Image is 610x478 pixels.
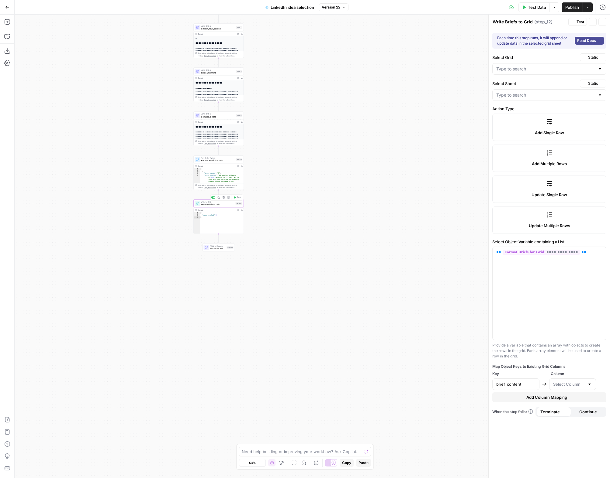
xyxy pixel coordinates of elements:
[271,4,314,10] span: LinkedIn idea selection
[568,18,587,26] button: Test
[198,184,242,189] div: This output is too large & has been abbreviated for review. to view the full content.
[198,140,242,145] div: This output is too large & has been abbreviated for review. to view the full content.
[492,80,577,87] label: Select Sheet
[235,202,242,205] div: Step 12
[580,80,606,87] button: Static
[571,407,605,417] button: Continue
[534,19,553,25] span: ( step_12 )
[580,53,606,61] button: Static
[201,71,235,74] span: select_formats
[218,14,219,23] g: Edge from step_4 to step_7
[198,209,235,212] div: Output
[493,19,533,25] textarea: Write Briefs to Grid
[218,58,219,67] g: Edge from step_7 to step_5
[194,172,200,175] div: 3
[540,409,567,415] span: Terminate Workflow
[218,146,219,155] g: Edge from step_8 to step_11
[577,38,596,43] span: Read Docs
[204,55,216,56] span: Copy the output
[201,201,234,203] span: Write to Grid
[201,69,235,71] span: LLM · GPT-5
[518,2,549,12] button: Test Data
[577,19,584,25] span: Test
[194,214,200,217] div: 2
[198,212,200,214] span: Toggle code folding, rows 1 through 3
[496,92,595,98] input: Type to search
[201,27,235,30] span: extract_raw_source
[359,460,369,466] span: Paste
[237,196,241,199] span: Test
[198,165,235,168] div: Output
[532,192,567,198] span: Update Single Row
[340,459,354,467] button: Copy
[194,170,200,172] div: 2
[529,223,570,229] span: Update Multiple Rows
[496,66,595,72] input: Type to search
[201,25,235,27] span: LLM · GPT-5
[553,381,585,387] input: Select Column
[319,3,348,11] button: Version 22
[492,343,606,359] div: Provide a variable that contains an array with objects to create the rows in the grid. Each array...
[218,234,219,243] g: Edge from step_12 to step_10
[236,26,242,29] div: Step 7
[218,102,219,111] g: Edge from step_5 to step_8
[236,70,242,73] div: Step 5
[227,246,233,249] div: Step 10
[201,203,234,206] span: Write Briefs to Grid
[579,409,597,415] span: Continue
[497,35,572,46] div: Each time this step runs, it will append or update data in the selected grid sheet
[194,168,200,170] div: 1
[492,364,606,369] div: Map Object Keys to Existing Grid Columns
[193,155,244,190] div: Run Code · PythonFormat Briefs for GridStep 11Output[ { "brief_number":"1", "brief_content":"## A...
[322,5,340,10] span: Version 22
[588,81,598,86] span: Static
[201,159,234,162] span: Format Briefs for Grid
[532,161,567,167] span: Add Multiple Rows
[201,113,235,115] span: LLM · GPT-5
[198,121,235,124] div: Output
[262,2,318,12] button: LinkedIn idea selection
[194,175,200,440] div: 4
[551,371,607,377] span: Column
[198,52,242,57] div: This output is too large & has been abbreviated for review. to view the full content.
[201,157,234,159] span: Run Code · Python
[575,37,604,45] a: Read Docs
[210,247,225,250] span: Structure Briefs as JSON
[236,158,242,161] div: Step 11
[492,239,606,245] label: Select Object Variable containing a List
[198,168,200,170] span: Toggle code folding, rows 1 through 6
[492,54,577,60] label: Select Grid
[198,96,242,101] div: This output is too large & has been abbreviated for review. to view the full content.
[565,4,579,10] span: Publish
[492,392,606,402] button: Add Column Mapping
[198,33,235,36] div: Output
[204,143,216,145] span: Copy the output
[194,217,200,219] div: 3
[194,212,200,214] div: 1
[526,394,567,400] span: Add Column Mapping
[588,55,598,60] span: Static
[562,2,583,12] button: Publish
[198,77,235,80] div: Output
[356,459,371,467] button: Paste
[342,460,351,466] span: Copy
[535,130,564,136] span: Add Single Row
[492,106,606,112] label: Action Type
[198,170,200,172] span: Toggle code folding, rows 2 through 5
[204,187,216,189] span: Copy the output
[204,99,216,101] span: Copy the output
[249,460,256,465] span: 53%
[232,195,242,200] button: Test
[201,115,235,118] span: compile_briefs
[210,245,225,248] span: Multiple Outputs
[492,409,533,415] a: When the step fails:
[236,114,242,117] div: Step 8
[528,4,546,10] span: Test Data
[193,244,244,251] div: Multiple OutputsStructure Briefs as JSONStep 10
[492,371,548,377] span: Key
[193,200,244,234] div: Write to GridWrite Briefs to GridStep 12TestOutput{ "rows_created":3}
